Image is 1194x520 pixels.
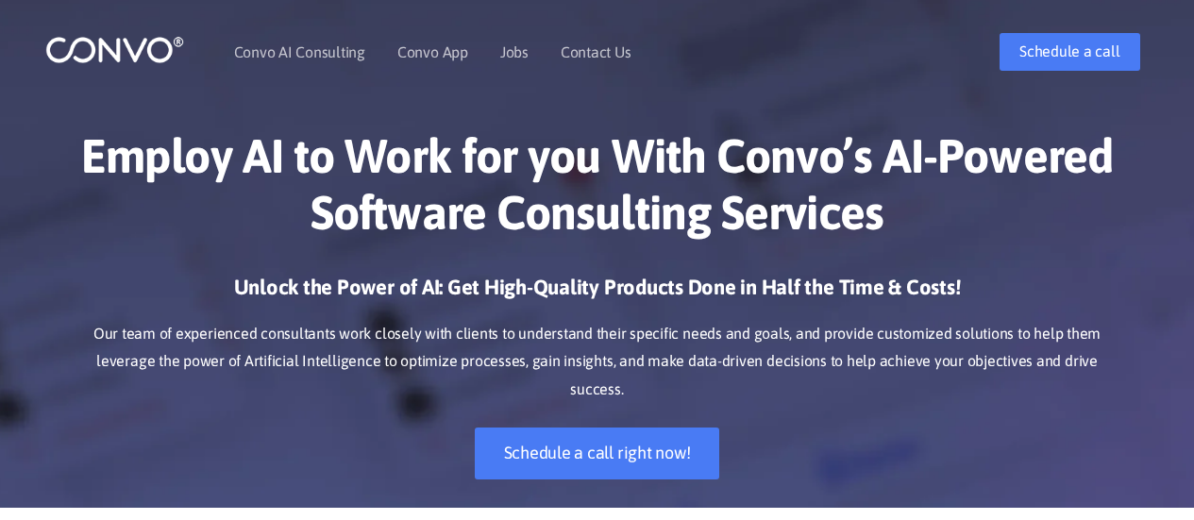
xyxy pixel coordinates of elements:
[500,44,529,59] a: Jobs
[475,428,720,479] a: Schedule a call right now!
[1000,33,1139,71] a: Schedule a call
[45,35,184,64] img: logo_1.png
[397,44,468,59] a: Convo App
[234,44,365,59] a: Convo AI Consulting
[74,274,1121,315] h3: Unlock the Power of AI: Get High-Quality Products Done in Half the Time & Costs!
[74,127,1121,255] h1: Employ AI to Work for you With Convo’s AI-Powered Software Consulting Services
[74,320,1121,405] p: Our team of experienced consultants work closely with clients to understand their specific needs ...
[561,44,631,59] a: Contact Us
